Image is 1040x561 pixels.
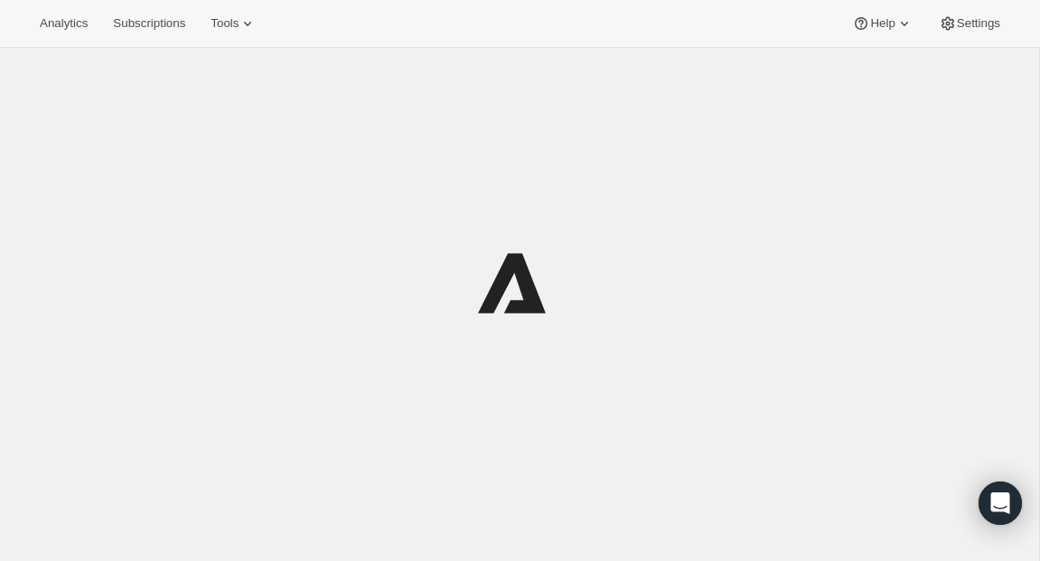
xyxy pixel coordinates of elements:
button: Subscriptions [102,11,196,36]
button: Analytics [29,11,98,36]
button: Help [841,11,923,36]
span: Subscriptions [113,16,185,31]
div: Open Intercom Messenger [979,482,1022,525]
button: Tools [200,11,267,36]
span: Help [870,16,895,31]
span: Analytics [40,16,88,31]
button: Settings [928,11,1011,36]
span: Tools [211,16,239,31]
span: Settings [957,16,1000,31]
